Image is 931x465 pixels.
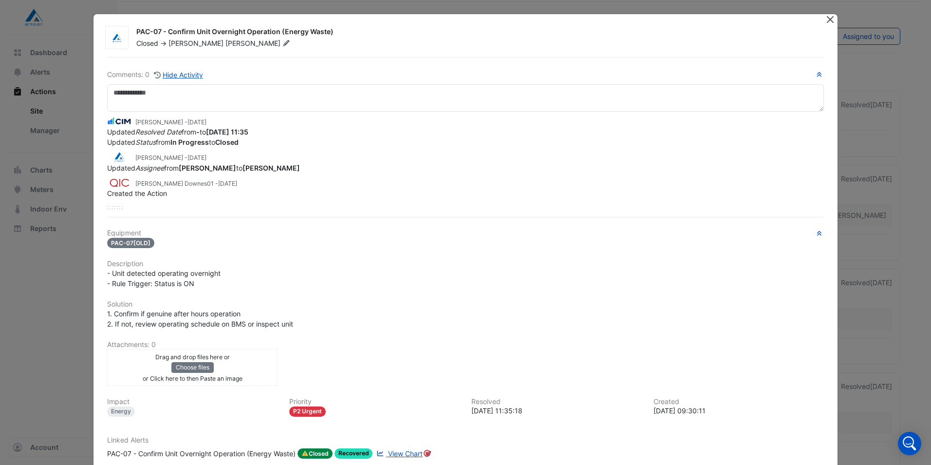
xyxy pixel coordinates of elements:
[298,448,333,459] span: Closed
[160,39,167,47] span: ->
[206,128,248,136] strong: 2025-07-31 11:35:18
[107,436,824,445] h6: Linked Alerts
[107,260,824,268] h6: Description
[471,406,642,416] div: [DATE] 11:35:18
[289,398,460,406] h6: Priority
[107,152,131,162] img: Airmaster Australia
[423,449,431,458] div: Tooltip anchor
[107,269,221,288] span: - Unit detected operating overnight - Rule Trigger: Status is ON
[107,310,293,328] span: 1. Confirm if genuine after hours operation 2. If not, review operating schedule on BMS or inspec...
[196,128,200,136] strong: -
[135,154,206,162] small: [PERSON_NAME] -
[107,448,296,459] div: PAC-07 - Confirm Unit Overnight Operation (Energy Waste)
[289,407,326,417] div: P2 Urgent
[107,69,204,80] div: Comments: 0
[218,180,237,187] span: 2025-03-20 09:30:11
[374,448,422,459] a: View Chart
[136,27,814,39] div: PAC-07 - Confirm Unit Overnight Operation (Energy Waste)
[107,189,167,197] span: Created the Action
[135,128,182,136] em: Resolved Date
[335,448,373,459] span: Recovered
[215,138,239,146] strong: Closed
[107,407,135,417] div: Energy
[106,33,128,43] img: Airmaster Australia
[107,128,248,136] span: Updated from to
[653,406,824,416] div: [DATE] 09:30:11
[107,238,154,248] span: PAC-07[OLD]
[135,118,206,127] small: [PERSON_NAME] -
[136,39,158,47] span: Closed
[225,39,292,48] span: [PERSON_NAME]
[107,341,824,349] h6: Attachments: 0
[825,14,836,24] button: Close
[187,154,206,161] span: 2025-06-27 11:26:11
[107,138,239,146] span: Updated from to
[135,138,156,146] em: Status
[107,177,131,188] img: QIC
[107,300,824,309] h6: Solution
[168,39,223,47] span: [PERSON_NAME]
[653,398,824,406] h6: Created
[171,362,214,373] button: Choose files
[155,353,230,361] small: Drag and drop files here or
[179,164,236,172] strong: [PERSON_NAME]
[898,432,921,455] div: Open Intercom Messenger
[107,229,824,237] h6: Equipment
[242,164,300,172] strong: [PERSON_NAME]
[143,375,242,382] small: or Click here to then Paste an image
[187,118,206,126] span: 2025-07-31 11:35:18
[135,164,164,172] em: Assignee
[170,138,209,146] strong: In Progress
[153,69,204,80] button: Hide Activity
[107,164,300,172] span: Updated from to
[388,449,423,458] span: View Chart
[107,398,278,406] h6: Impact
[471,398,642,406] h6: Resolved
[107,116,131,127] img: CIM
[135,179,237,188] small: [PERSON_NAME] Downes01 -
